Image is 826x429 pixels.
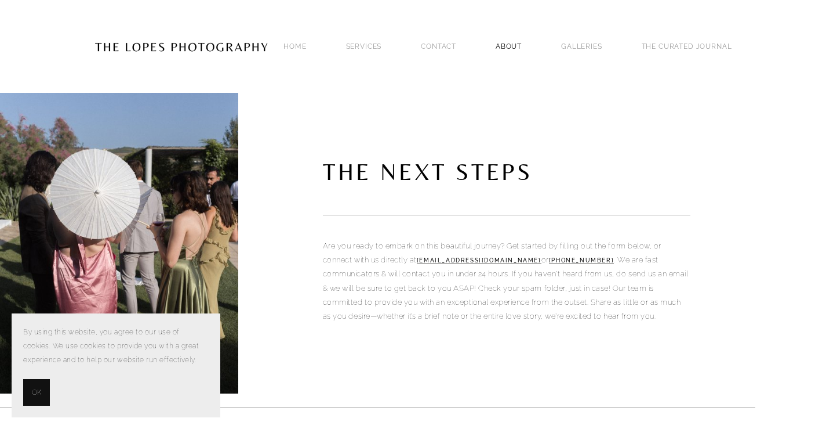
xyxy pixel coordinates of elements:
[23,325,209,367] p: By using this website, you agree to our use of cookies. We use cookies to provide you with a grea...
[421,38,456,54] a: Contact
[323,153,555,191] code: the next steps
[417,257,541,264] a: [EMAIL_ADDRESS][DOMAIN_NAME]
[94,18,268,75] img: Portugal Wedding Photographer | The Lopes Photography
[549,257,614,264] a: [PHONE_NUMBER]
[32,385,41,399] span: OK
[561,38,602,54] a: GALLERIES
[23,379,50,406] button: OK
[642,38,732,54] a: THE CURATED JOURNAL
[283,38,306,54] a: Home
[323,239,690,324] p: Are you ready to embark on this beautiful journey? Get started by filling out the form below, or ...
[346,42,382,51] a: SERVICES
[496,38,522,54] a: ABOUT
[12,313,220,417] section: Cookie banner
